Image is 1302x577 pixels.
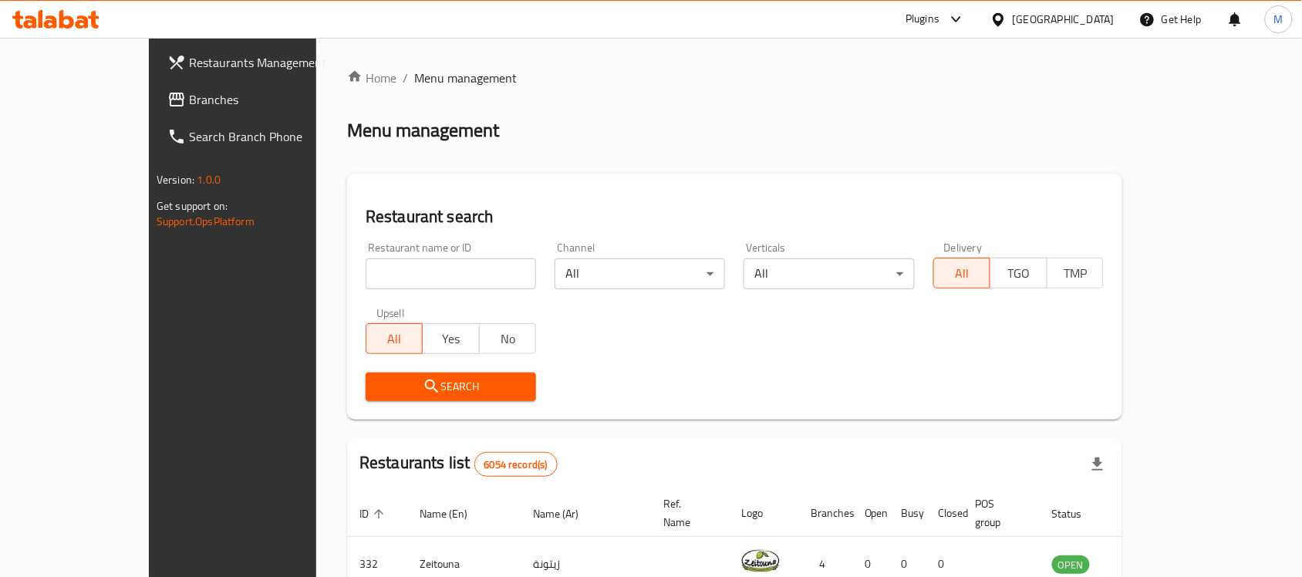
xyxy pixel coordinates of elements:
[422,323,479,354] button: Yes
[429,328,473,350] span: Yes
[366,205,1104,228] h2: Restaurant search
[403,69,408,87] li: /
[157,211,255,231] a: Support.OpsPlatform
[852,490,889,537] th: Open
[1079,446,1116,483] div: Export file
[157,170,194,190] span: Version:
[378,377,524,396] span: Search
[798,490,852,537] th: Branches
[906,10,939,29] div: Plugins
[944,242,983,253] label: Delivery
[347,118,499,143] h2: Menu management
[157,196,228,216] span: Get support on:
[940,262,984,285] span: All
[1052,556,1090,574] span: OPEN
[990,258,1047,288] button: TGO
[997,262,1041,285] span: TGO
[155,118,366,155] a: Search Branch Phone
[744,258,914,289] div: All
[1274,11,1283,28] span: M
[976,494,1021,531] span: POS group
[729,490,798,537] th: Logo
[347,69,1122,87] nav: breadcrumb
[926,490,963,537] th: Closed
[663,494,710,531] span: Ref. Name
[376,308,405,319] label: Upsell
[474,452,558,477] div: Total records count
[420,504,487,523] span: Name (En)
[1047,258,1104,288] button: TMP
[366,323,423,354] button: All
[414,69,517,87] span: Menu management
[197,170,221,190] span: 1.0.0
[189,127,354,146] span: Search Branch Phone
[189,90,354,109] span: Branches
[1013,11,1115,28] div: [GEOGRAPHIC_DATA]
[933,258,990,288] button: All
[366,258,536,289] input: Search for restaurant name or ID..
[555,258,725,289] div: All
[479,323,536,354] button: No
[189,53,354,72] span: Restaurants Management
[475,457,557,472] span: 6054 record(s)
[486,328,530,350] span: No
[347,69,396,87] a: Home
[1054,262,1098,285] span: TMP
[533,504,599,523] span: Name (Ar)
[366,373,536,401] button: Search
[359,451,558,477] h2: Restaurants list
[155,81,366,118] a: Branches
[373,328,417,350] span: All
[359,504,389,523] span: ID
[155,44,366,81] a: Restaurants Management
[889,490,926,537] th: Busy
[1052,504,1102,523] span: Status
